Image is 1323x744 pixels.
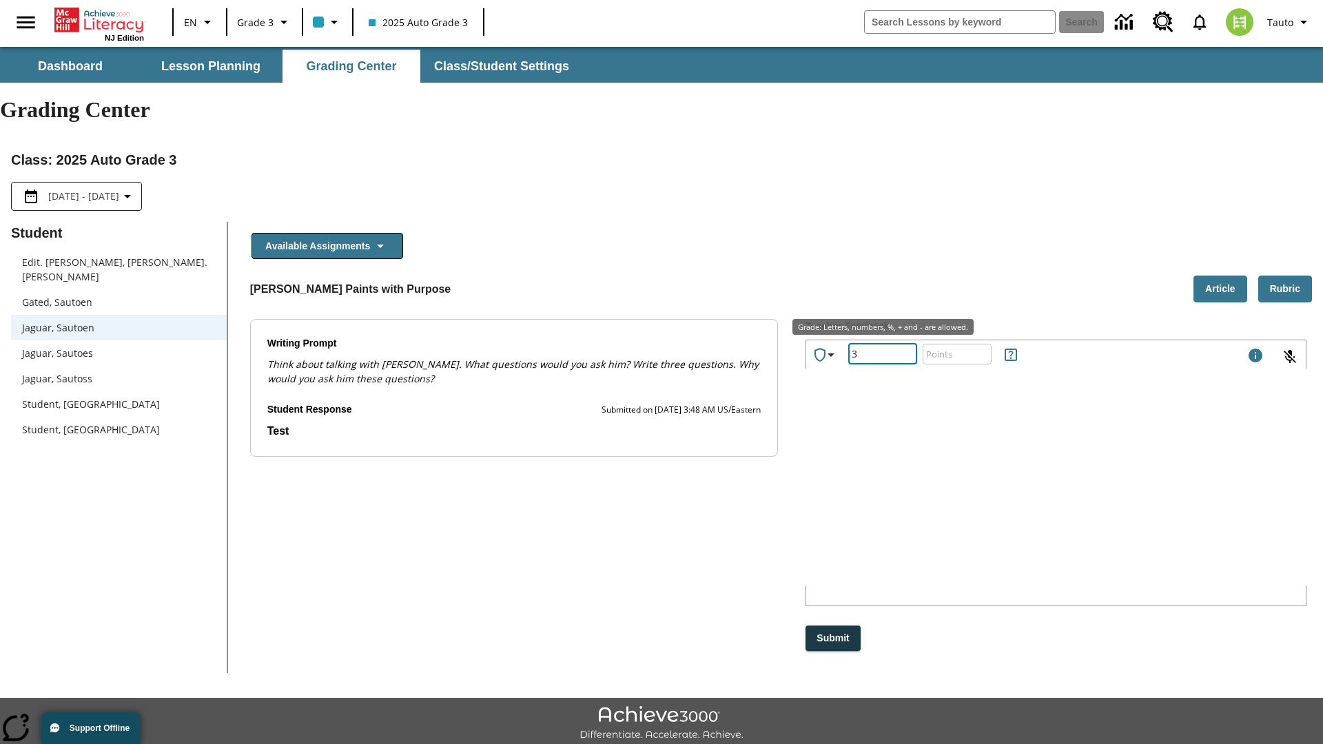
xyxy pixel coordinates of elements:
[11,391,227,417] div: Student, [GEOGRAPHIC_DATA]
[267,402,352,417] p: Student Response
[11,11,196,26] body: Type your response here.
[1218,4,1262,40] button: Select a new avatar
[1273,340,1306,373] button: Click to activate and allow voice recognition
[1267,15,1293,30] span: Tauto
[232,10,298,34] button: Grade: Grade 3, Select a grade
[11,289,227,315] div: Gated, Sautoen
[105,34,144,42] span: NJ Edition
[237,15,274,30] span: Grade 3
[11,222,227,244] p: Student
[865,11,1055,33] input: search field
[1226,8,1253,36] img: avatar image
[580,706,743,741] img: Achieve3000 Differentiate Accelerate Achieve
[22,320,216,335] span: Jaguar, Sautoen
[48,189,119,203] span: [DATE] - [DATE]
[1,50,139,83] button: Dashboard
[792,319,974,335] div: Grade: Letters, numbers, %, + and - are allowed.
[806,626,860,651] button: Submit
[1247,347,1264,366] div: Maximum 1000 characters Press Escape to exit toolbar and use left and right arrow keys to access ...
[54,6,144,34] a: Home
[267,336,761,351] p: Writing Prompt
[11,11,196,26] p: NYVCAA
[602,403,761,417] p: Submitted on [DATE] 3:48 AM US/Eastern
[17,188,136,205] button: Select the date range menu item
[70,723,130,733] span: Support Offline
[54,5,144,42] div: Home
[848,344,917,364] div: Grade: Letters, numbers, %, + and - are allowed.
[848,335,917,372] input: Grade: Letters, numbers, %, + and - are allowed.
[806,341,845,369] button: Achievements
[267,357,761,386] div: Think about talking with [PERSON_NAME]. What questions would you ask him? Write three questions. ...
[923,335,992,372] input: Points: Must be equal to or less than 25.
[806,319,1306,334] p: Teacher Feedback
[11,366,227,391] div: Jaguar, Sautoss
[923,344,992,364] div: Points: Must be equal to or less than 25.
[267,423,761,440] p: Student Response
[1182,4,1218,40] a: Notifications
[423,50,580,83] button: Class/Student Settings
[22,346,216,360] span: Jaguar, Sautoes
[41,712,141,744] button: Support Offline
[369,15,468,30] span: 2025 Auto Grade 3
[1258,276,1312,302] button: Rubric, Will open in new tab
[6,2,46,43] button: Open side menu
[11,249,227,289] div: Edit. [PERSON_NAME], [PERSON_NAME]. [PERSON_NAME]
[11,340,227,366] div: Jaguar, Sautoes
[11,417,227,442] div: Student, [GEOGRAPHIC_DATA]
[178,10,222,34] button: Language: EN, Select a language
[22,295,216,309] span: Gated, Sautoen
[22,422,216,437] span: Student, [GEOGRAPHIC_DATA]
[142,50,280,83] button: Lesson Planning
[283,50,420,83] button: Grading Center
[184,15,197,30] span: EN
[307,10,348,34] button: Class color is light blue. Change class color
[22,255,216,284] span: Edit. [PERSON_NAME], [PERSON_NAME]. [PERSON_NAME]
[1145,3,1182,41] a: Resource Center, Will open in new tab
[267,423,761,440] p: Test
[1262,10,1317,34] button: Profile/Settings
[997,341,1025,369] button: Rules for Earning Points and Achievements, Will open in new tab
[11,315,227,340] div: Jaguar, Sautoen
[250,281,451,298] p: [PERSON_NAME] Paints with Purpose
[11,149,1312,171] h2: Class : 2025 Auto Grade 3
[252,233,403,260] button: Available Assignments
[1107,3,1145,41] a: Data Center
[22,397,216,411] span: Student, [GEOGRAPHIC_DATA]
[22,371,216,386] span: Jaguar, Sautoss
[119,188,136,205] svg: Collapse Date Range Filter
[1193,276,1247,302] button: Article, Will open in new tab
